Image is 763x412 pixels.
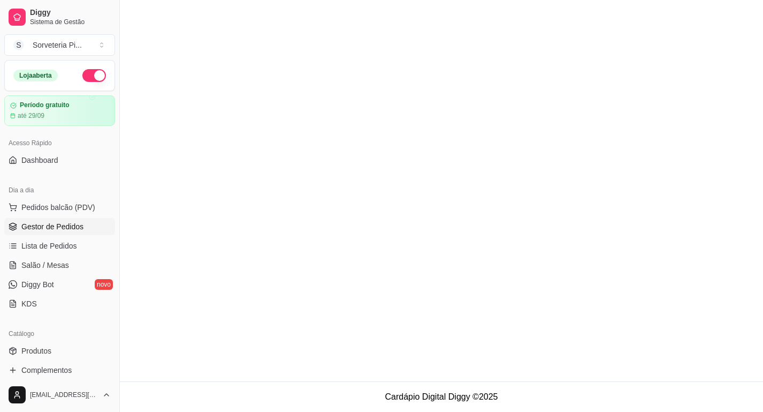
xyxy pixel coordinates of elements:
a: Gestor de Pedidos [4,218,115,235]
span: Pedidos balcão (PDV) [21,202,95,213]
a: Dashboard [4,152,115,169]
button: Pedidos balcão (PDV) [4,199,115,216]
a: Salão / Mesas [4,257,115,274]
a: DiggySistema de Gestão [4,4,115,30]
footer: Cardápio Digital Diggy © 2025 [120,381,763,412]
span: Complementos [21,365,72,376]
span: Diggy [30,8,111,18]
button: [EMAIL_ADDRESS][DOMAIN_NAME] [4,382,115,408]
span: Lista de Pedidos [21,241,77,251]
article: até 29/09 [18,111,44,120]
div: Loja aberta [13,70,58,81]
div: Catálogo [4,325,115,342]
span: Diggy Bot [21,279,54,290]
span: Sistema de Gestão [30,18,111,26]
button: Select a team [4,34,115,56]
span: Produtos [21,346,51,356]
span: Dashboard [21,155,58,166]
div: Sorveteria Pi ... [33,40,82,50]
a: Complementos [4,362,115,379]
div: Acesso Rápido [4,134,115,152]
div: Dia a dia [4,182,115,199]
span: [EMAIL_ADDRESS][DOMAIN_NAME] [30,391,98,399]
span: Salão / Mesas [21,260,69,271]
a: Período gratuitoaté 29/09 [4,95,115,126]
span: Gestor de Pedidos [21,221,83,232]
a: Lista de Pedidos [4,237,115,254]
span: KDS [21,298,37,309]
span: S [13,40,24,50]
button: Alterar Status [82,69,106,82]
a: KDS [4,295,115,312]
article: Período gratuito [20,101,70,109]
a: Diggy Botnovo [4,276,115,293]
a: Produtos [4,342,115,359]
